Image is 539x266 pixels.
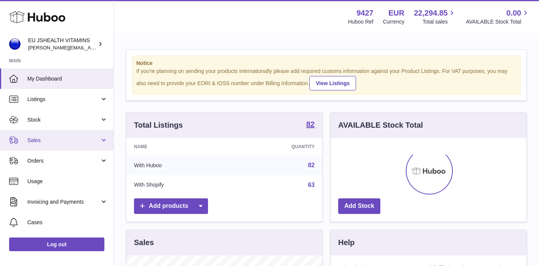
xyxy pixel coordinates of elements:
[126,155,232,175] td: With Huboo
[388,8,404,18] strong: EUR
[134,198,208,214] a: Add products
[356,8,374,18] strong: 9427
[126,138,232,155] th: Name
[414,8,448,18] span: 22,294.85
[466,8,530,25] a: 0.00 AVAILABLE Stock Total
[27,96,100,103] span: Listings
[466,18,530,25] span: AVAILABLE Stock Total
[414,8,456,25] a: 22,294.85 Total sales
[338,120,423,130] h3: AVAILABLE Stock Total
[134,237,154,248] h3: Sales
[9,237,104,251] a: Log out
[28,44,152,51] span: [PERSON_NAME][EMAIL_ADDRESS][DOMAIN_NAME]
[306,120,315,130] a: 82
[27,157,100,165] span: Orders
[9,38,20,50] img: laura@jessicasepel.com
[308,182,315,188] a: 63
[306,120,315,128] strong: 82
[27,178,108,185] span: Usage
[383,18,405,25] div: Currency
[309,76,356,90] a: View Listings
[338,237,355,248] h3: Help
[27,116,100,123] span: Stock
[136,60,517,67] strong: Notice
[136,68,517,90] div: If you're planning on sending your products internationally please add required customs informati...
[232,138,322,155] th: Quantity
[348,18,374,25] div: Huboo Ref
[27,198,100,206] span: Invoicing and Payments
[28,37,96,51] div: EU JSHEALTH VITAMINS
[27,75,108,82] span: My Dashboard
[308,162,315,168] a: 82
[422,18,456,25] span: Total sales
[338,198,380,214] a: Add Stock
[27,137,100,144] span: Sales
[126,175,232,195] td: With Shopify
[27,219,108,226] span: Cases
[506,8,521,18] span: 0.00
[134,120,183,130] h3: Total Listings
